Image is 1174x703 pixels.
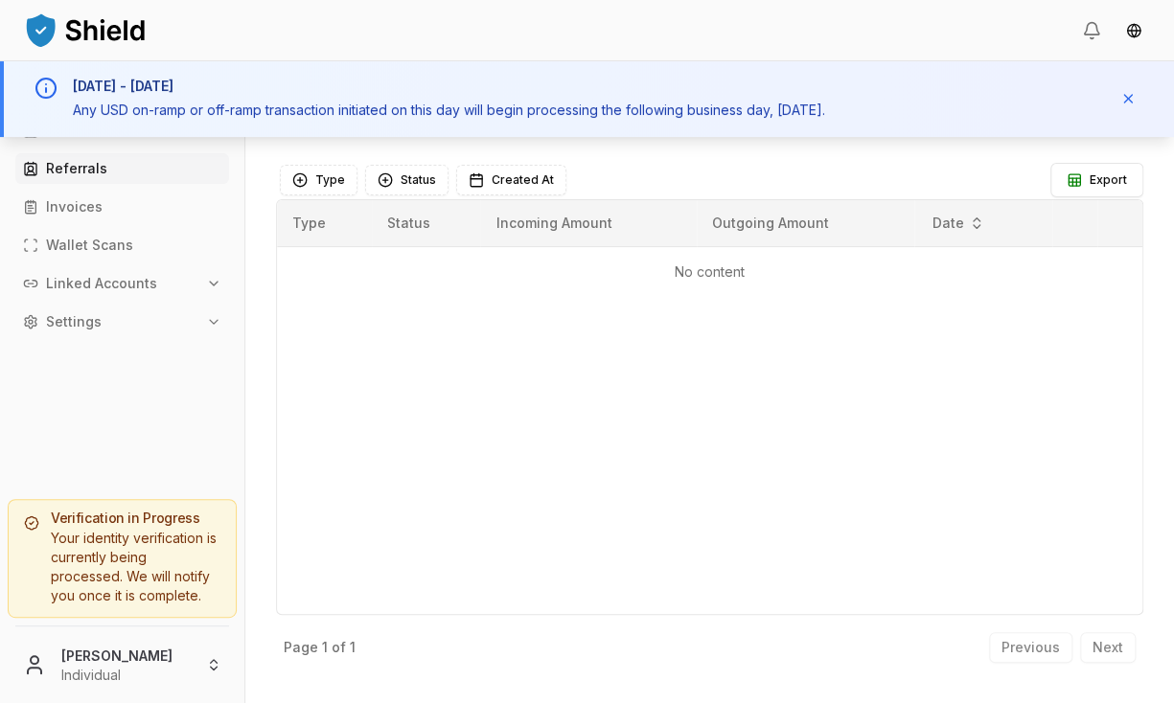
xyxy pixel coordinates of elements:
[280,165,357,195] button: Type
[8,499,237,618] a: Verification in ProgressYour identity verification is currently being processed. We will notify y...
[61,666,191,685] p: Individual
[23,11,148,49] img: ShieldPay Logo
[924,208,992,238] button: Date
[15,192,229,222] a: Invoices
[46,200,103,214] p: Invoices
[46,162,107,175] p: Referrals
[322,641,328,654] p: 1
[697,200,914,246] th: Outgoing Amount
[277,200,372,246] th: Type
[492,172,554,188] span: Created At
[46,238,133,252] p: Wallet Scans
[456,165,566,195] button: Created At
[24,511,220,525] h5: Verification in Progress
[73,77,1082,96] h3: [DATE] - [DATE]
[365,165,449,195] button: Status
[46,124,149,137] p: Virtual Account
[46,277,157,290] p: Linked Accounts
[24,529,220,605] div: Your identity verification is currently being processed. We will notify you once it is complete.
[15,230,229,261] a: Wallet Scans
[372,200,481,246] th: Status
[61,646,191,666] p: [PERSON_NAME]
[46,315,102,329] p: Settings
[73,100,1082,122] p: Any USD on-ramp or off-ramp transaction initiated on this day will begin processing the following...
[284,641,318,654] p: Page
[15,306,229,337] button: Settings
[1050,163,1143,197] button: Export
[15,153,229,184] a: Referrals
[332,641,346,654] p: of
[480,200,697,246] th: Incoming Amount
[1113,83,1143,114] button: Dismiss notification
[292,262,1127,282] p: No content
[350,641,356,654] p: 1
[15,268,229,299] button: Linked Accounts
[8,634,237,695] button: [PERSON_NAME]Individual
